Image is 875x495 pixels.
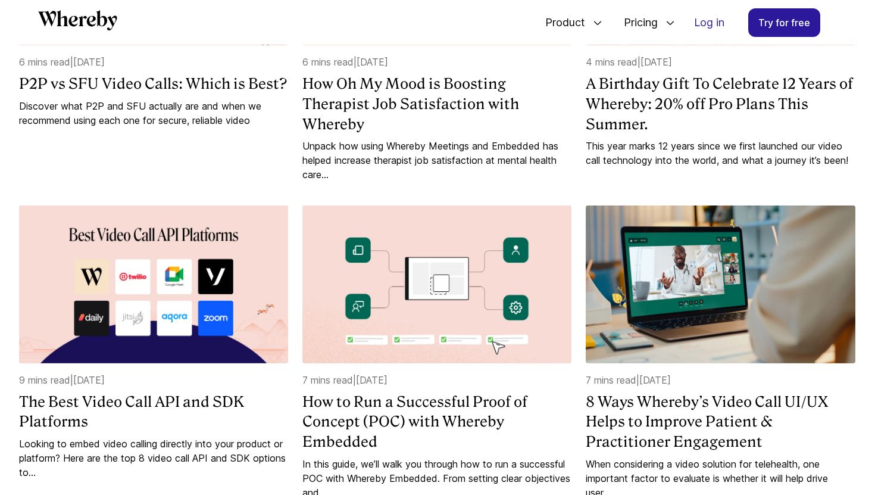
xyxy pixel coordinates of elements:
a: How to Run a Successful Proof of Concept (POC) with Whereby Embedded [302,392,571,452]
a: Unpack how using Whereby Meetings and Embedded has helped increase therapist job satisfaction at ... [302,139,571,182]
a: Whereby [38,10,117,35]
a: Looking to embed video calling directly into your product or platform? Here are the top 8 video c... [19,437,288,480]
p: 6 mins read | [DATE] [19,55,288,69]
a: The Best Video Call API and SDK Platforms [19,392,288,432]
span: Pricing [612,3,661,42]
a: A Birthday Gift To Celebrate 12 Years of Whereby: 20% off Pro Plans This Summer. [586,74,855,134]
a: Try for free [748,8,820,37]
p: 6 mins read | [DATE] [302,55,571,69]
p: 7 mins read | [DATE] [586,373,855,387]
a: This year marks 12 years since we first launched our video call technology into the world, and wh... [586,139,855,167]
a: P2P vs SFU Video Calls: Which is Best? [19,74,288,94]
a: How Oh My Mood is Boosting Therapist Job Satisfaction with Whereby [302,74,571,134]
p: 4 mins read | [DATE] [586,55,855,69]
a: Log in [685,9,734,36]
a: 8 Ways Whereby’s Video Call UI/UX Helps to Improve Patient & Practitioner Engagement [586,392,855,452]
a: Discover what P2P and SFU actually are and when we recommend using each one for secure, reliable ... [19,99,288,127]
svg: Whereby [38,10,117,30]
span: Product [533,3,588,42]
p: 7 mins read | [DATE] [302,373,571,387]
p: 9 mins read | [DATE] [19,373,288,387]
